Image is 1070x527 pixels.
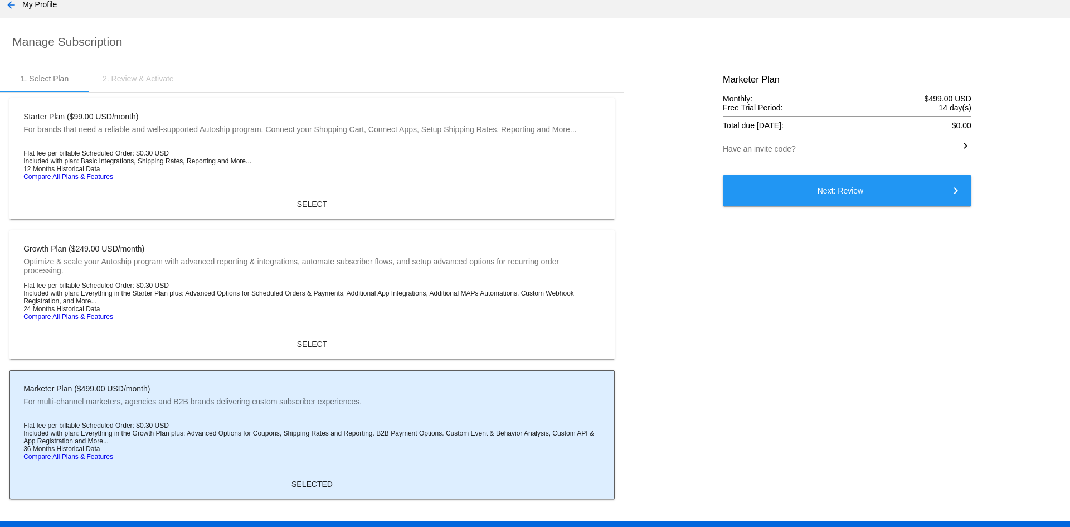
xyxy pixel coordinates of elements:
div: Total due [DATE]: [723,121,971,130]
mat-card-title: Growth Plan ($249.00 USD/month) [23,244,596,253]
h3: Marketer Plan [723,74,971,85]
div: 2. Review & Activate [103,74,174,83]
span: $0.00 [952,121,971,130]
span: SELECT [297,200,327,209]
a: Compare All Plans & Features [23,453,113,461]
li: Included with plan: Basic Integrations, Shipping Rates, Reporting and More... [23,157,601,165]
li: Flat fee per billable Scheduled Order: $0.30 USD [23,422,601,429]
button: SELECT [14,194,610,214]
div: Free Trial Period: [723,103,971,112]
li: Flat fee per billable Scheduled Order: $0.30 USD [23,282,601,289]
h2: Manage Subscription [12,35,1061,49]
mat-icon: keyboard_arrow_right [960,139,971,153]
span: SELECTED [291,480,333,489]
button: Next: Review [723,175,971,206]
span: SELECT [297,340,327,349]
a: Compare All Plans & Features [23,173,113,181]
span: 14 day(s) [938,103,971,112]
div: 1. Select Plan [21,74,69,83]
li: 36 Months Historical Data [23,445,601,453]
mat-card-subtitle: For multi-channel marketers, agencies and B2B brands delivering custom subscriber experiences. [23,397,362,413]
mat-icon: keyboard_arrow_right [949,181,962,194]
mat-card-subtitle: Optimize & scale your Autoship program with advanced reporting & integrations, automate subscribe... [23,257,596,273]
mat-card-title: Marketer Plan ($499.00 USD/month) [23,384,362,393]
div: Monthly: [723,94,971,103]
li: 24 Months Historical Data [23,305,601,313]
li: Included with plan: Everything in the Starter Plan plus: Advanced Options for Scheduled Orders & ... [23,289,601,305]
button: SELECTED [14,474,610,494]
button: SELECT [14,334,610,354]
a: Compare All Plans & Features [23,313,113,321]
span: Next: Review [818,186,863,195]
span: $499.00 USD [925,94,971,103]
input: Have an invite code? [723,145,960,154]
li: Flat fee per billable Scheduled Order: $0.30 USD [23,149,601,157]
li: Included with plan: Everything in the Growth Plan plus: Advanced Options for Coupons, Shipping Ra... [23,429,601,445]
li: 12 Months Historical Data [23,165,601,173]
mat-card-title: Starter Plan ($99.00 USD/month) [23,112,576,121]
mat-card-subtitle: For brands that need a reliable and well-supported Autoship program. Connect your Shopping Cart, ... [23,125,576,141]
